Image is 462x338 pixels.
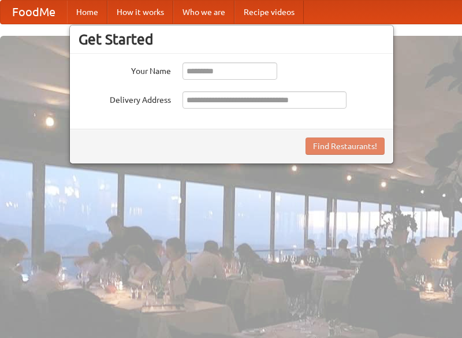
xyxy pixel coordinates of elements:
a: Who we are [173,1,234,24]
h3: Get Started [79,31,385,48]
a: Recipe videos [234,1,304,24]
button: Find Restaurants! [305,138,385,155]
label: Delivery Address [79,91,171,106]
a: How it works [107,1,173,24]
a: Home [67,1,107,24]
label: Your Name [79,62,171,77]
a: FoodMe [1,1,67,24]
